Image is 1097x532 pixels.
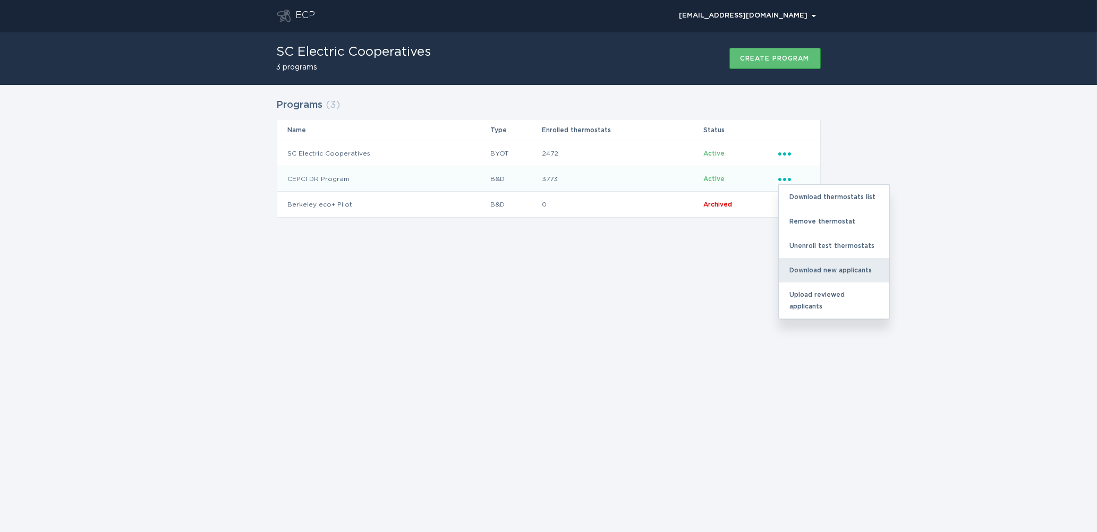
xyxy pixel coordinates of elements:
[490,166,541,192] td: B&D
[326,100,341,110] span: ( 3 )
[779,258,889,282] div: Download new applicants
[490,141,541,166] td: BYOT
[490,119,541,141] th: Type
[541,192,703,217] td: 0
[277,141,820,166] tr: b7a5dab066fa459984317ca3616e5414
[675,8,821,24] div: Popover menu
[703,119,777,141] th: Status
[779,209,889,234] div: Remove thermostat
[277,119,490,141] th: Name
[277,46,431,58] h1: SC Electric Cooperatives
[729,48,821,69] button: Create program
[741,55,810,62] div: Create program
[277,192,490,217] td: Berkeley eco+ Pilot
[277,10,291,22] button: Go to dashboard
[679,13,816,19] div: [EMAIL_ADDRESS][DOMAIN_NAME]
[779,234,889,258] div: Unenroll test thermostats
[541,166,703,192] td: 3773
[779,282,889,319] div: Upload reviewed applicants
[778,148,810,159] div: Popover menu
[277,96,323,115] h2: Programs
[277,166,820,192] tr: 550bad42936d478da2bf6401b34f855f
[277,192,820,217] tr: 8a99d6c1-1789-4c8e-b872-ac0fa433b700
[296,10,316,22] div: ECP
[675,8,821,24] button: Open user account details
[779,185,889,209] div: Download thermostats list
[277,141,490,166] td: SC Electric Cooperatives
[541,119,703,141] th: Enrolled thermostats
[277,119,820,141] tr: Table Headers
[277,166,490,192] td: CEPCI DR Program
[490,192,541,217] td: B&D
[541,141,703,166] td: 2472
[703,176,725,182] span: Active
[703,201,732,208] span: Archived
[703,150,725,157] span: Active
[277,64,431,71] h2: 3 programs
